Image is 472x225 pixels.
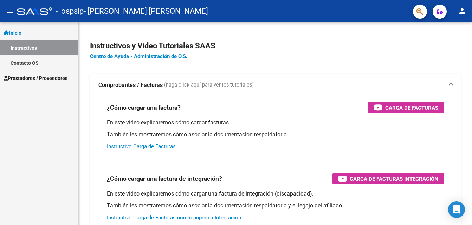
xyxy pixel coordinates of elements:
[6,7,14,15] mat-icon: menu
[56,4,84,19] span: - ospsip
[107,174,222,184] h3: ¿Cómo cargar una factura de integración?
[332,173,444,184] button: Carga de Facturas Integración
[4,29,21,37] span: Inicio
[107,202,444,210] p: También les mostraremos cómo asociar la documentación respaldatoria y el legajo del afiliado.
[4,74,67,82] span: Prestadores / Proveedores
[385,103,438,112] span: Carga de Facturas
[98,81,163,89] strong: Comprobantes / Facturas
[90,39,461,53] h2: Instructivos y Video Tutoriales SAAS
[448,201,465,218] div: Open Intercom Messenger
[90,53,187,60] a: Centro de Ayuda - Administración de O.S.
[90,74,461,96] mat-expansion-panel-header: Comprobantes / Facturas (haga click aquí para ver los tutoriales)
[458,7,466,15] mat-icon: person
[350,175,438,183] span: Carga de Facturas Integración
[84,4,208,19] span: - [PERSON_NAME] [PERSON_NAME]
[107,103,181,112] h3: ¿Cómo cargar una factura?
[107,143,176,150] a: Instructivo Carga de Facturas
[107,119,444,127] p: En este video explicaremos cómo cargar facturas.
[368,102,444,113] button: Carga de Facturas
[107,214,241,221] a: Instructivo Carga de Facturas con Recupero x Integración
[107,190,444,198] p: En este video explicaremos cómo cargar una factura de integración (discapacidad).
[164,81,254,89] span: (haga click aquí para ver los tutoriales)
[107,131,444,138] p: También les mostraremos cómo asociar la documentación respaldatoria.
